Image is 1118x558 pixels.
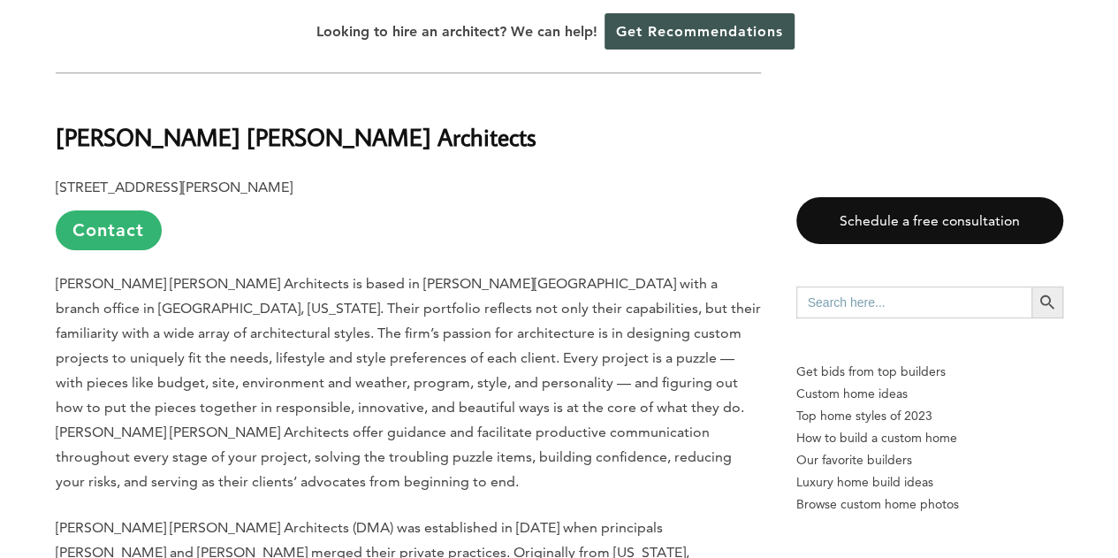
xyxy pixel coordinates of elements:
[796,449,1063,471] a: Our favorite builders
[796,427,1063,449] a: How to build a custom home
[796,383,1063,405] a: Custom home ideas
[1038,293,1057,312] svg: Search
[796,405,1063,427] a: Top home styles of 2023
[605,13,795,50] a: Get Recommendations
[796,471,1063,493] a: Luxury home build ideas
[56,179,293,195] b: [STREET_ADDRESS][PERSON_NAME]
[56,121,536,152] b: [PERSON_NAME] [PERSON_NAME] Architects
[56,271,761,494] p: [PERSON_NAME] [PERSON_NAME] Architects is based in [PERSON_NAME][GEOGRAPHIC_DATA] with a branch o...
[796,287,1031,318] input: Search here...
[796,493,1063,516] a: Browse custom home photos
[796,361,1063,383] p: Get bids from top builders
[796,197,1063,244] a: Schedule a free consultation
[56,210,162,250] a: Contact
